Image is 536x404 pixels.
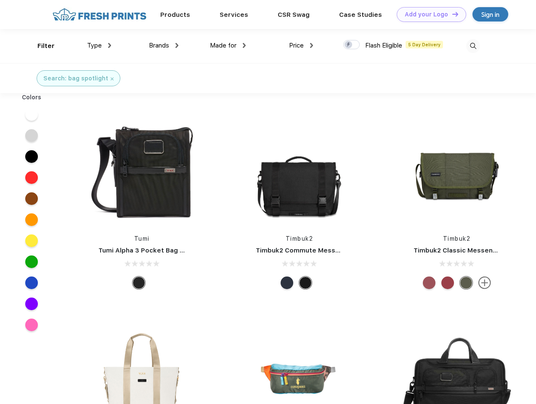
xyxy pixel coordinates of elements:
span: Brands [149,42,169,49]
div: Sign in [481,10,499,19]
img: filter_cancel.svg [111,77,114,80]
div: Add your Logo [405,11,448,18]
a: Tumi [134,235,150,242]
div: Filter [37,41,55,51]
div: Search: bag spotlight [43,74,108,83]
img: dropdown.png [175,43,178,48]
img: dropdown.png [243,43,246,48]
a: Products [160,11,190,19]
img: desktop_search.svg [466,39,480,53]
img: more.svg [478,276,491,289]
a: Timbuk2 Commute Messenger Bag [256,247,369,254]
img: func=resize&h=266 [243,114,355,226]
span: Flash Eligible [365,42,402,49]
span: Price [289,42,304,49]
div: Eco Collegiate Red [423,276,435,289]
span: Type [87,42,102,49]
img: DT [452,12,458,16]
img: func=resize&h=266 [86,114,198,226]
a: Tumi Alpha 3 Pocket Bag Small [98,247,197,254]
div: Eco Nautical [281,276,293,289]
span: 5 Day Delivery [406,41,443,48]
img: fo%20logo%202.webp [50,7,149,22]
a: Timbuk2 [443,235,471,242]
a: Timbuk2 [286,235,313,242]
div: Colors [16,93,48,102]
img: dropdown.png [310,43,313,48]
div: Eco Army [460,276,472,289]
a: Sign in [472,7,508,21]
img: dropdown.png [108,43,111,48]
div: Eco Bookish [441,276,454,289]
img: func=resize&h=266 [401,114,513,226]
div: Eco Black [299,276,312,289]
a: Timbuk2 Classic Messenger Bag [414,247,518,254]
div: Black [133,276,145,289]
span: Made for [210,42,236,49]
